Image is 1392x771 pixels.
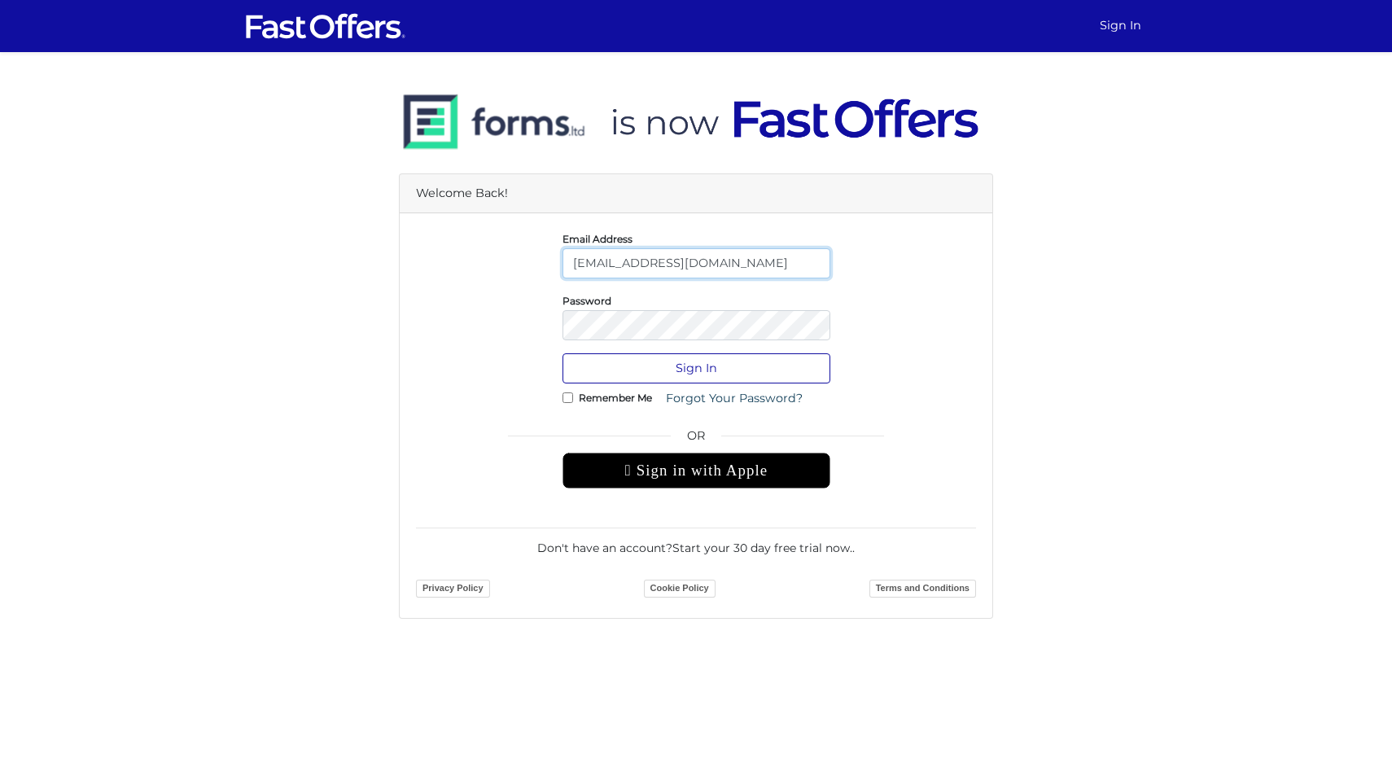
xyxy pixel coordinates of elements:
div: Sign in with Apple [562,453,830,488]
label: Remember Me [579,396,652,400]
a: Forgot Your Password? [655,383,813,414]
a: Cookie Policy [644,580,716,598]
a: Privacy Policy [416,580,490,598]
a: Terms and Conditions [869,580,976,598]
div: Welcome Back! [400,174,992,213]
div: Don't have an account? . [416,528,976,557]
input: E-Mail [562,248,830,278]
label: Password [562,299,611,303]
a: Sign In [1093,10,1148,42]
a: Start your 30 day free trial now. [672,541,852,555]
button: Sign In [562,353,830,383]
label: Email Address [562,237,633,241]
span: OR [562,427,830,453]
